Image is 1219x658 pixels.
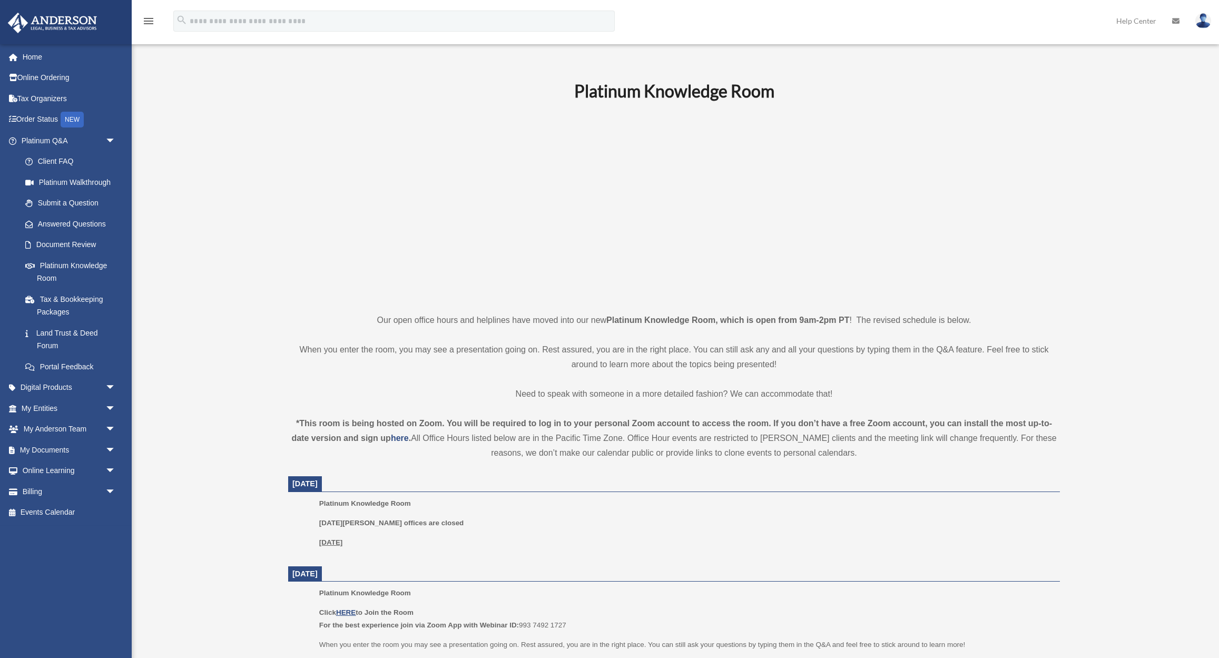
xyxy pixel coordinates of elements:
[105,439,126,461] span: arrow_drop_down
[7,502,132,523] a: Events Calendar
[319,621,519,629] b: For the best experience join via Zoom App with Webinar ID:
[15,255,126,289] a: Platinum Knowledge Room
[7,460,132,482] a: Online Learningarrow_drop_down
[7,398,132,419] a: My Entitiesarrow_drop_down
[291,419,1052,443] strong: *This room is being hosted on Zoom. You will be required to log in to your personal Zoom account ...
[105,460,126,482] span: arrow_drop_down
[288,342,1060,372] p: When you enter the room, you may see a presentation going on. Rest assured, you are in the right ...
[516,115,832,293] iframe: 231110_Toby_KnowledgeRoom
[7,67,132,89] a: Online Ordering
[5,13,100,33] img: Anderson Advisors Platinum Portal
[105,130,126,152] span: arrow_drop_down
[7,439,132,460] a: My Documentsarrow_drop_down
[142,15,155,27] i: menu
[319,589,411,597] span: Platinum Knowledge Room
[319,499,411,507] span: Platinum Knowledge Room
[15,213,132,234] a: Answered Questions
[15,234,132,256] a: Document Review
[409,434,411,443] strong: .
[7,419,132,440] a: My Anderson Teamarrow_drop_down
[336,608,356,616] a: HERE
[288,387,1060,401] p: Need to speak with someone in a more detailed fashion? We can accommodate that!
[288,416,1060,460] div: All Office Hours listed below are in the Pacific Time Zone. Office Hour events are restricted to ...
[15,193,132,214] a: Submit a Question
[105,398,126,419] span: arrow_drop_down
[7,46,132,67] a: Home
[606,316,849,325] strong: Platinum Knowledge Room, which is open from 9am-2pm PT
[288,313,1060,328] p: Our open office hours and helplines have moved into our new ! The revised schedule is below.
[142,18,155,27] a: menu
[7,130,132,151] a: Platinum Q&Aarrow_drop_down
[176,14,188,26] i: search
[319,519,464,527] b: [DATE][PERSON_NAME] offices are closed
[15,151,132,172] a: Client FAQ
[7,377,132,398] a: Digital Productsarrow_drop_down
[319,538,343,546] u: [DATE]
[7,88,132,109] a: Tax Organizers
[391,434,409,443] a: here
[105,419,126,440] span: arrow_drop_down
[15,356,132,377] a: Portal Feedback
[15,322,132,356] a: Land Trust & Deed Forum
[319,608,414,616] b: Click to Join the Room
[7,109,132,131] a: Order StatusNEW
[61,112,84,127] div: NEW
[292,479,318,488] span: [DATE]
[15,172,132,193] a: Platinum Walkthrough
[15,289,132,322] a: Tax & Bookkeeping Packages
[1195,13,1211,28] img: User Pic
[105,481,126,503] span: arrow_drop_down
[105,377,126,399] span: arrow_drop_down
[319,606,1053,631] p: 993 7492 1727
[7,481,132,502] a: Billingarrow_drop_down
[574,81,774,101] b: Platinum Knowledge Room
[292,569,318,578] span: [DATE]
